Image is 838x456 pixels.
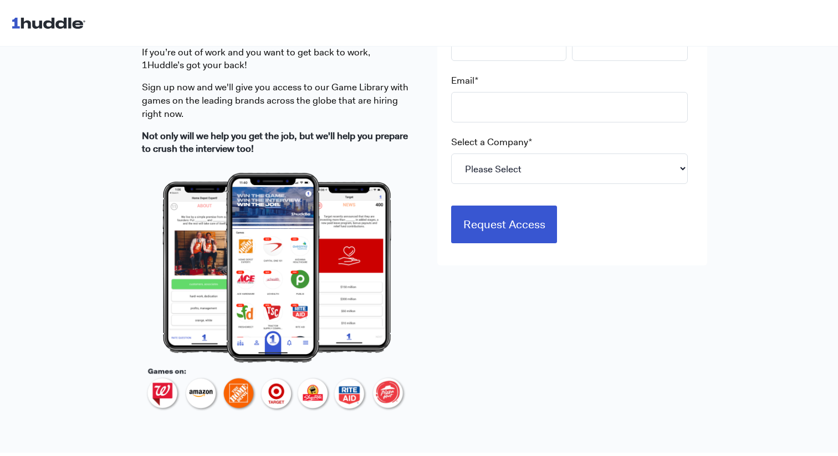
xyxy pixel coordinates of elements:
[451,74,474,86] span: Email
[142,81,412,120] p: S
[11,12,90,33] img: 1huddle
[142,81,408,120] span: ign up now and we'll give you access to our Game Library with games on the leading brands across ...
[451,206,558,243] input: Request Access
[142,130,408,155] strong: Not only will we help you get the job, but we'll help you prepare to crush the interview too!
[142,165,412,417] img: Interview Challenge - Landing Page 3
[451,136,528,148] span: Select a Company
[142,46,370,71] span: If you’re out of work and you want to get back to work, 1Huddle’s got your back!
